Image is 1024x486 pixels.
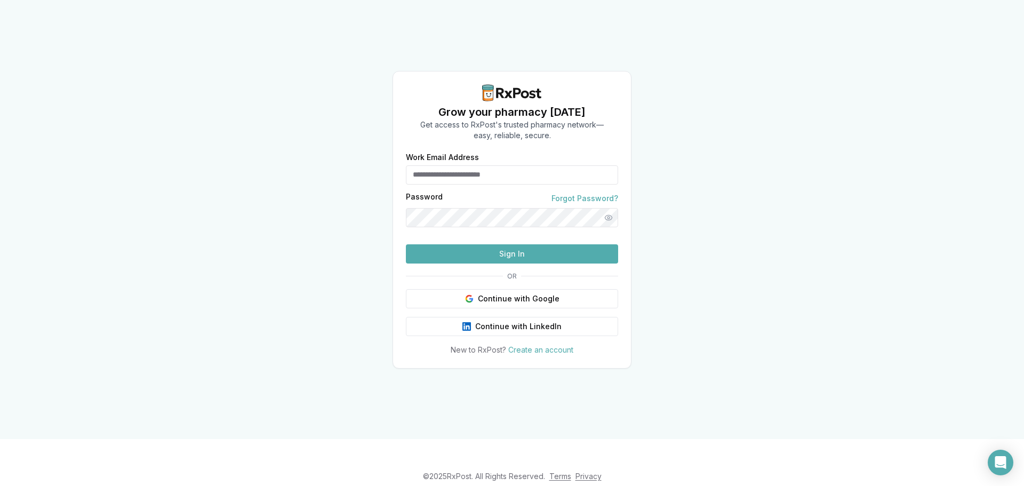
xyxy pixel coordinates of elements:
a: Privacy [575,472,602,481]
h1: Grow your pharmacy [DATE] [420,105,604,119]
span: OR [503,272,521,281]
label: Work Email Address [406,154,618,161]
div: Open Intercom Messenger [988,450,1013,475]
a: Forgot Password? [551,193,618,204]
button: Show password [599,208,618,227]
img: Google [465,294,474,303]
button: Continue with LinkedIn [406,317,618,336]
label: Password [406,193,443,204]
a: Terms [549,472,571,481]
button: Continue with Google [406,289,618,308]
p: Get access to RxPost's trusted pharmacy network— easy, reliable, secure. [420,119,604,141]
span: New to RxPost? [451,345,506,354]
button: Sign In [406,244,618,264]
a: Create an account [508,345,573,354]
img: LinkedIn [462,322,471,331]
img: RxPost Logo [478,84,546,101]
